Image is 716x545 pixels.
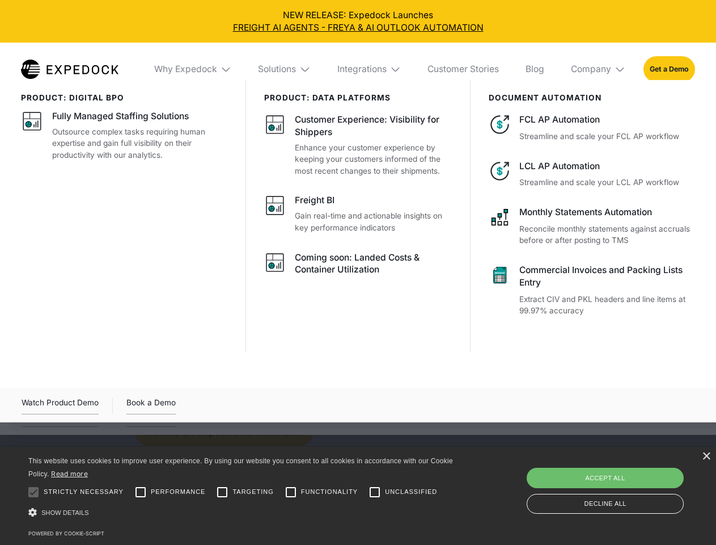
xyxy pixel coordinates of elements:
p: Reconcile monthly statements against accruals before or after posting to TMS [519,223,694,246]
span: Functionality [301,487,358,497]
p: Outsource complex tasks requiring human expertise and gain full visibility on their productivity ... [52,126,228,161]
a: Freight BIGain real-time and actionable insights on key performance indicators [264,194,453,233]
a: Customer Experience: Visibility for ShippersEnhance your customer experience by keeping your cust... [264,114,453,177]
div: Why Expedock [145,43,240,96]
a: Book a Demo [126,396,176,414]
div: FCL AP Automation [519,114,694,126]
div: Company [562,43,634,96]
div: Coming soon: Landed Costs & Container Utilization [295,251,452,276]
a: open lightbox [22,396,99,414]
div: Solutions [258,64,296,75]
div: document automation [489,93,695,102]
p: Streamline and scale your FCL AP workflow [519,131,694,142]
div: Freight BI [295,194,334,207]
div: Solutions [249,43,320,96]
span: Unclassified [385,487,437,497]
div: NEW RELEASE: Expedock Launches [9,9,707,34]
p: Extract CIV and PKL headers and line items at 99.97% accuracy [519,294,694,317]
a: Get a Demo [643,56,695,82]
a: Blog [516,43,553,96]
iframe: Chat Widget [527,422,716,545]
div: PRODUCT: data platforms [264,93,453,102]
a: Coming soon: Landed Costs & Container Utilization [264,251,453,280]
span: Show details [41,509,89,516]
a: LCL AP AutomationStreamline and scale your LCL AP workflow [489,160,695,188]
p: Gain real-time and actionable insights on key performance indicators [295,210,452,233]
div: Company [571,64,611,75]
div: Integrations [328,43,410,96]
div: LCL AP Automation [519,160,694,173]
span: This website uses cookies to improve user experience. By using our website you consent to all coo... [28,457,453,478]
a: Commercial Invoices and Packing Lists EntryExtract CIV and PKL headers and line items at 99.97% a... [489,264,695,317]
div: Watch Product Demo [22,396,99,414]
div: Integrations [337,64,387,75]
a: Customer Stories [418,43,507,96]
div: product: digital bpo [21,93,228,102]
div: Monthly Statements Automation [519,206,694,219]
a: FCL AP AutomationStreamline and scale your FCL AP workflow [489,114,695,142]
p: Enhance your customer experience by keeping your customers informed of the most recent changes to... [295,142,452,177]
span: Strictly necessary [44,487,124,497]
div: Show details [28,505,457,521]
div: Why Expedock [154,64,217,75]
span: Targeting [232,487,273,497]
p: Streamline and scale your LCL AP workflow [519,177,694,188]
span: Performance [151,487,206,497]
a: Powered by cookie-script [28,530,104,536]
a: Read more [51,469,88,478]
a: Fully Managed Staffing SolutionsOutsource complex tasks requiring human expertise and gain full v... [21,110,228,161]
a: FREIGHT AI AGENTS - FREYA & AI OUTLOOK AUTOMATION [9,22,707,34]
div: Fully Managed Staffing Solutions [52,110,189,123]
div: Commercial Invoices and Packing Lists Entry [519,264,694,289]
div: Customer Experience: Visibility for Shippers [295,114,452,139]
a: Monthly Statements AutomationReconcile monthly statements against accruals before or after postin... [489,206,695,246]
